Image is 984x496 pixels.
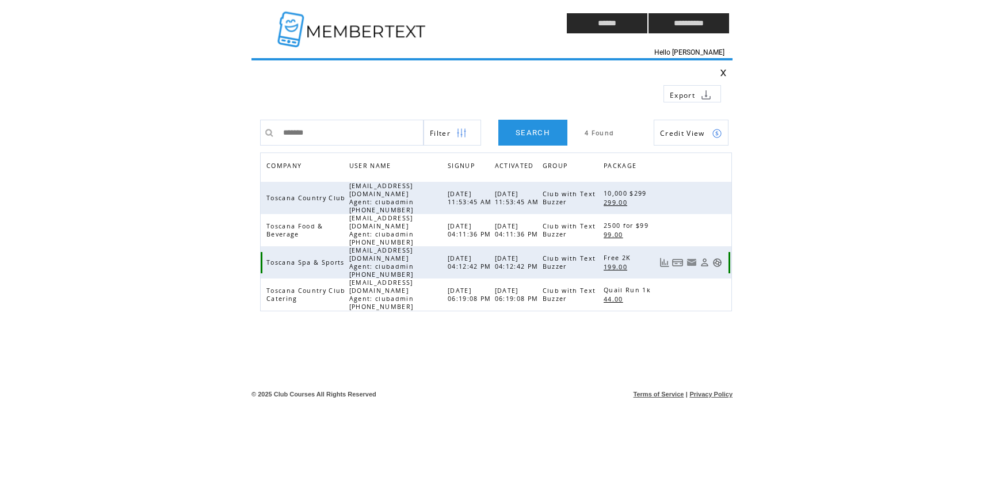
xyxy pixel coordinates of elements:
[604,263,630,271] span: 199.00
[604,159,639,175] span: PACKAGE
[349,278,417,311] span: [EMAIL_ADDRESS][DOMAIN_NAME] Agent: clubadmin [PHONE_NUMBER]
[430,128,451,138] span: Show filters
[712,128,722,139] img: credits.png
[448,159,478,175] span: SIGNUP
[495,254,541,270] span: [DATE] 04:12:42 PM
[448,162,478,169] a: SIGNUP
[349,159,394,175] span: USER NAME
[448,222,494,238] span: [DATE] 04:11:36 PM
[604,294,629,304] a: 44.00
[456,120,467,146] img: filters.png
[543,190,596,206] span: Club with Text Buzzer
[448,254,494,270] span: [DATE] 04:12:42 PM
[266,162,304,169] a: COMPANY
[689,391,733,398] a: Privacy Policy
[654,120,729,146] a: Credit View
[686,391,688,398] span: |
[448,190,495,206] span: [DATE] 11:53:45 AM
[543,287,596,303] span: Club with Text Buzzer
[251,391,376,398] span: © 2025 Club Courses All Rights Reserved
[663,85,721,102] a: Export
[349,162,394,169] a: USER NAME
[604,231,626,239] span: 99.00
[712,258,722,268] a: Support
[670,90,695,100] span: Export to csv file
[604,199,630,207] span: 299.00
[686,257,697,268] a: Resend welcome email to this user
[543,254,596,270] span: Club with Text Buzzer
[604,189,650,197] span: 10,000 $299
[495,190,542,206] span: [DATE] 11:53:45 AM
[266,258,348,266] span: Toscana Spa & Sports
[543,159,571,175] span: GROUP
[495,287,541,303] span: [DATE] 06:19:08 PM
[634,391,684,398] a: Terms of Service
[672,258,684,268] a: View Bills
[585,129,614,137] span: 4 Found
[604,262,633,272] a: 199.00
[543,222,596,238] span: Club with Text Buzzer
[701,90,711,100] img: download.png
[660,128,705,138] span: Show Credits View
[349,214,417,246] span: [EMAIL_ADDRESS][DOMAIN_NAME] Agent: clubadmin [PHONE_NUMBER]
[604,230,629,239] a: 99.00
[266,287,346,303] span: Toscana Country Club Catering
[448,287,494,303] span: [DATE] 06:19:08 PM
[654,48,724,56] span: Hello [PERSON_NAME]
[700,258,710,268] a: View Profile
[498,120,567,146] a: SEARCH
[604,159,642,175] a: PACKAGE
[349,246,417,278] span: [EMAIL_ADDRESS][DOMAIN_NAME] Agent: clubadmin [PHONE_NUMBER]
[604,222,651,230] span: 2500 for $99
[266,194,349,202] span: Toscana Country Club
[495,159,540,175] a: ACTIVATED
[424,120,481,146] a: Filter
[604,286,654,294] span: Quail Run 1k
[604,295,626,303] span: 44.00
[604,197,633,207] a: 299.00
[349,182,417,214] span: [EMAIL_ADDRESS][DOMAIN_NAME] Agent: clubadmin [PHONE_NUMBER]
[495,159,537,175] span: ACTIVATED
[604,254,634,262] span: Free 2K
[659,258,669,268] a: View Usage
[543,159,574,175] a: GROUP
[266,222,323,238] span: Toscana Food & Beverage
[495,222,541,238] span: [DATE] 04:11:36 PM
[266,159,304,175] span: COMPANY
